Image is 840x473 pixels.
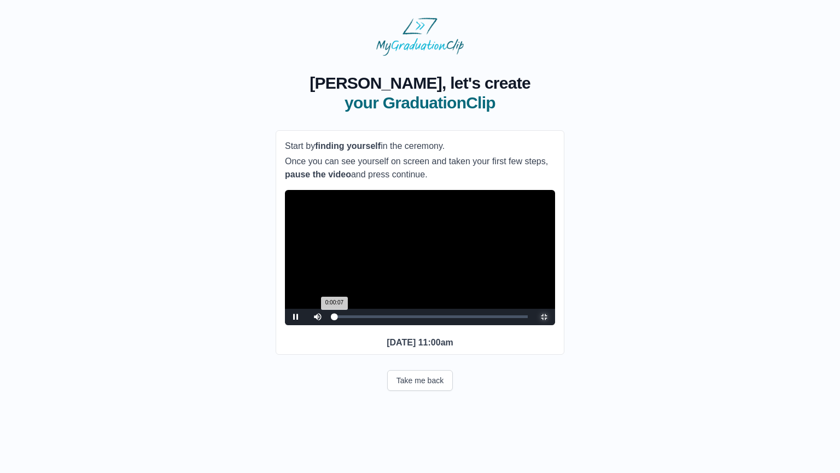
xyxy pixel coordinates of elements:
[334,315,528,318] div: Progress Bar
[285,140,555,153] p: Start by in the ceremony.
[310,73,530,93] span: [PERSON_NAME], let's create
[376,18,464,56] img: MyGraduationClip
[285,336,555,349] p: [DATE] 11:00am
[285,155,555,181] p: Once you can see yourself on screen and taken your first few steps, and press continue.
[387,370,453,391] button: Take me back
[307,309,329,325] button: Mute
[533,309,555,325] button: Non-Fullscreen
[315,141,381,151] b: finding yourself
[285,190,555,325] div: Video Player
[285,170,351,179] b: pause the video
[310,93,530,113] span: your GraduationClip
[285,309,307,325] button: Pause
